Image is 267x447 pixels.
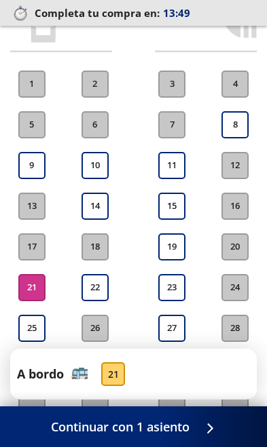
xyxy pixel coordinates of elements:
[18,111,46,138] button: 5
[221,193,249,220] button: 16
[10,3,257,22] p: Completa tu compra en :
[158,233,185,260] button: 19
[17,365,64,383] p: A bordo
[221,71,249,98] button: 4
[18,193,46,220] button: 13
[221,233,249,260] button: 20
[82,274,109,301] button: 22
[51,418,190,436] span: Continuar con 1 asiento
[158,152,185,179] button: 11
[18,71,46,98] button: 1
[82,233,109,260] button: 18
[18,152,46,179] button: 9
[18,274,46,301] button: 21
[82,315,109,342] button: 26
[158,193,185,220] button: 15
[82,152,109,179] button: 10
[82,193,109,220] button: 14
[221,315,249,342] button: 28
[82,111,109,138] button: 6
[221,152,249,179] button: 12
[158,111,185,138] button: 7
[101,362,125,386] div: 21
[18,315,46,342] button: 25
[158,71,185,98] button: 3
[221,274,249,301] button: 24
[163,5,190,21] span: 13:49
[158,274,185,301] button: 23
[18,233,46,260] button: 17
[221,111,249,138] button: 8
[158,315,185,342] button: 27
[82,71,109,98] button: 2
